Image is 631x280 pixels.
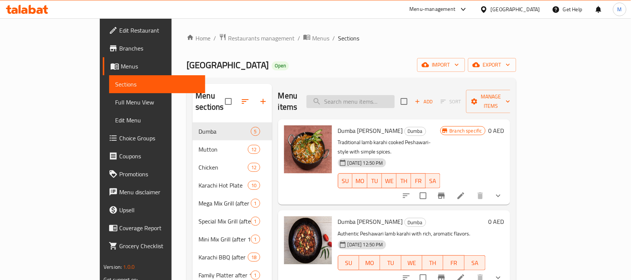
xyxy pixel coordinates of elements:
[248,181,260,190] div: items
[251,272,260,279] span: 1
[338,255,359,270] button: SU
[307,95,395,108] input: search
[472,92,510,111] span: Manage items
[425,258,440,268] span: TH
[338,125,403,136] span: Dumba [PERSON_NAME]
[272,61,289,70] div: Open
[446,258,461,268] span: FR
[468,258,483,268] span: SA
[370,176,379,186] span: TU
[412,96,436,107] span: Add item
[198,181,248,190] span: Karachi Hot Plate
[423,60,459,70] span: import
[471,187,489,205] button: delete
[193,230,272,248] div: Mini Mix Grill (after 1 pm to night 3 am)1
[103,219,205,237] a: Coverage Report
[443,255,464,270] button: FR
[251,128,260,135] span: 5
[198,163,248,172] span: Chicken
[272,63,289,69] span: Open
[303,33,329,43] a: Menus
[119,241,199,250] span: Grocery Checklist
[436,96,466,107] span: Select section first
[414,176,423,186] span: FR
[338,34,359,43] span: Sections
[345,241,386,248] span: [DATE] 12:50 PM
[415,188,431,204] span: Select to update
[345,159,386,167] span: [DATE] 12:50 PM
[489,187,507,205] button: show more
[196,90,225,113] h2: Menu sections
[115,80,199,89] span: Sections
[251,127,260,136] div: items
[412,96,436,107] button: Add
[219,33,295,43] a: Restaurants management
[103,147,205,165] a: Coupons
[198,271,250,280] div: Family Platter after 1 pm to 3 am (night)
[341,176,350,186] span: SU
[338,216,403,227] span: Dumba [PERSON_NAME]
[404,127,426,136] div: Dumba
[367,173,382,188] button: TU
[193,140,272,158] div: Mutton12
[382,173,397,188] button: WE
[362,258,377,268] span: MO
[383,258,398,268] span: TU
[103,201,205,219] a: Upsell
[397,187,415,205] button: sort-choices
[193,122,272,140] div: Dumba5
[332,34,335,43] li: /
[198,145,248,154] span: Mutton
[380,255,401,270] button: TU
[248,146,259,153] span: 12
[193,248,272,266] div: Karachi BBQ (after 1 pm to 3 am)18
[397,173,411,188] button: TH
[284,125,332,173] img: Dumba Charsi Karahi
[466,90,516,113] button: Manage items
[198,217,250,226] div: Special Mix Grill (after 1 pm to night 3 am )
[359,255,380,270] button: MO
[426,173,440,188] button: SA
[491,5,540,13] div: [GEOGRAPHIC_DATA]
[251,235,260,244] div: items
[618,5,622,13] span: M
[198,127,250,136] span: Dumba
[248,164,259,171] span: 12
[251,217,260,226] div: items
[103,183,205,201] a: Menu disclaimer
[278,90,298,113] h2: Menu items
[193,176,272,194] div: Karachi Hot Plate10
[103,237,205,255] a: Grocery Checklist
[119,134,199,143] span: Choice Groups
[193,158,272,176] div: Chicken12
[103,165,205,183] a: Promotions
[251,236,260,243] span: 1
[410,5,456,14] div: Menu-management
[429,176,437,186] span: SA
[193,194,272,212] div: Mega Mix Grill (after 1 pm to 3 am night)1
[338,138,440,156] p: Traditional lamb karahi cooked Peshawari-style with simple spices.
[103,57,205,75] a: Menus
[119,26,199,35] span: Edit Restaurant
[248,254,259,261] span: 18
[355,176,364,186] span: MO
[248,145,260,154] div: items
[254,92,272,110] button: Add section
[119,170,199,179] span: Promotions
[447,127,485,134] span: Branch specific
[474,60,510,70] span: export
[251,271,260,280] div: items
[123,262,135,272] span: 1.0.0
[405,127,426,136] span: Dumba
[385,176,394,186] span: WE
[396,94,412,109] span: Select section
[221,94,236,109] span: Select all sections
[338,229,486,238] p: Authentic Peshawari lamb karahi with rich, aromatic flavors.
[121,62,199,71] span: Menus
[187,33,516,43] nav: breadcrumb
[198,235,250,244] span: Mini Mix Grill (after 1 pm to night 3 am)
